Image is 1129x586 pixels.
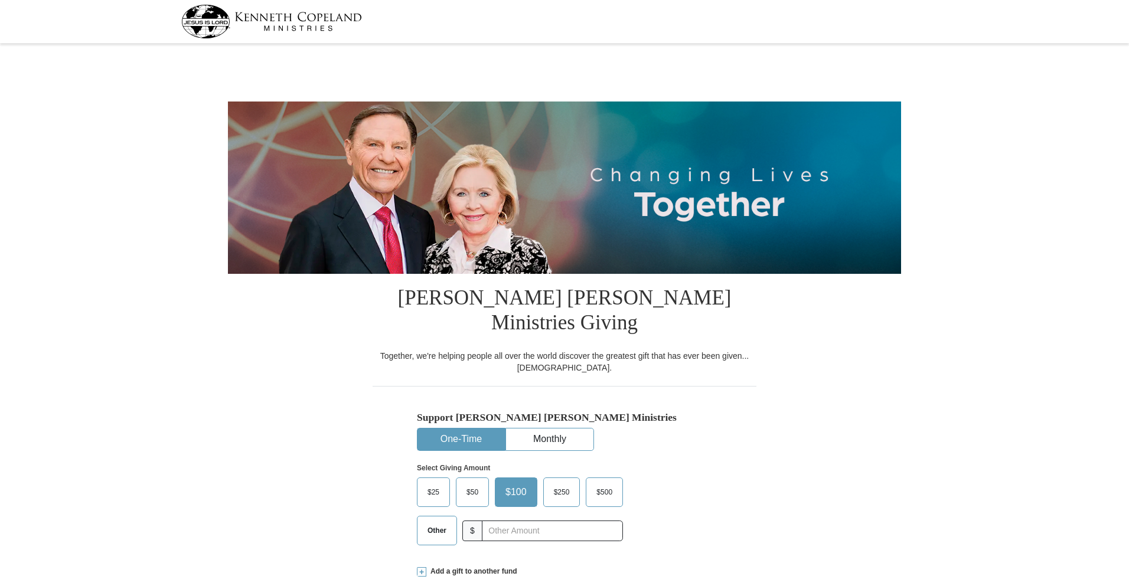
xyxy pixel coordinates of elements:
span: $25 [422,483,445,501]
span: $50 [461,483,484,501]
h1: [PERSON_NAME] [PERSON_NAME] Ministries Giving [373,274,756,350]
span: $ [462,520,482,541]
button: One-Time [417,428,505,450]
strong: Select Giving Amount [417,464,490,472]
span: Other [422,522,452,539]
img: kcm-header-logo.svg [181,5,362,38]
h5: Support [PERSON_NAME] [PERSON_NAME] Ministries [417,411,712,424]
button: Monthly [506,428,593,450]
input: Other Amount [482,520,623,541]
span: Add a gift to another fund [426,567,517,577]
span: $100 [500,483,533,501]
span: $500 [590,483,618,501]
span: $250 [548,483,576,501]
div: Together, we're helping people all over the world discover the greatest gift that has ever been g... [373,350,756,374]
